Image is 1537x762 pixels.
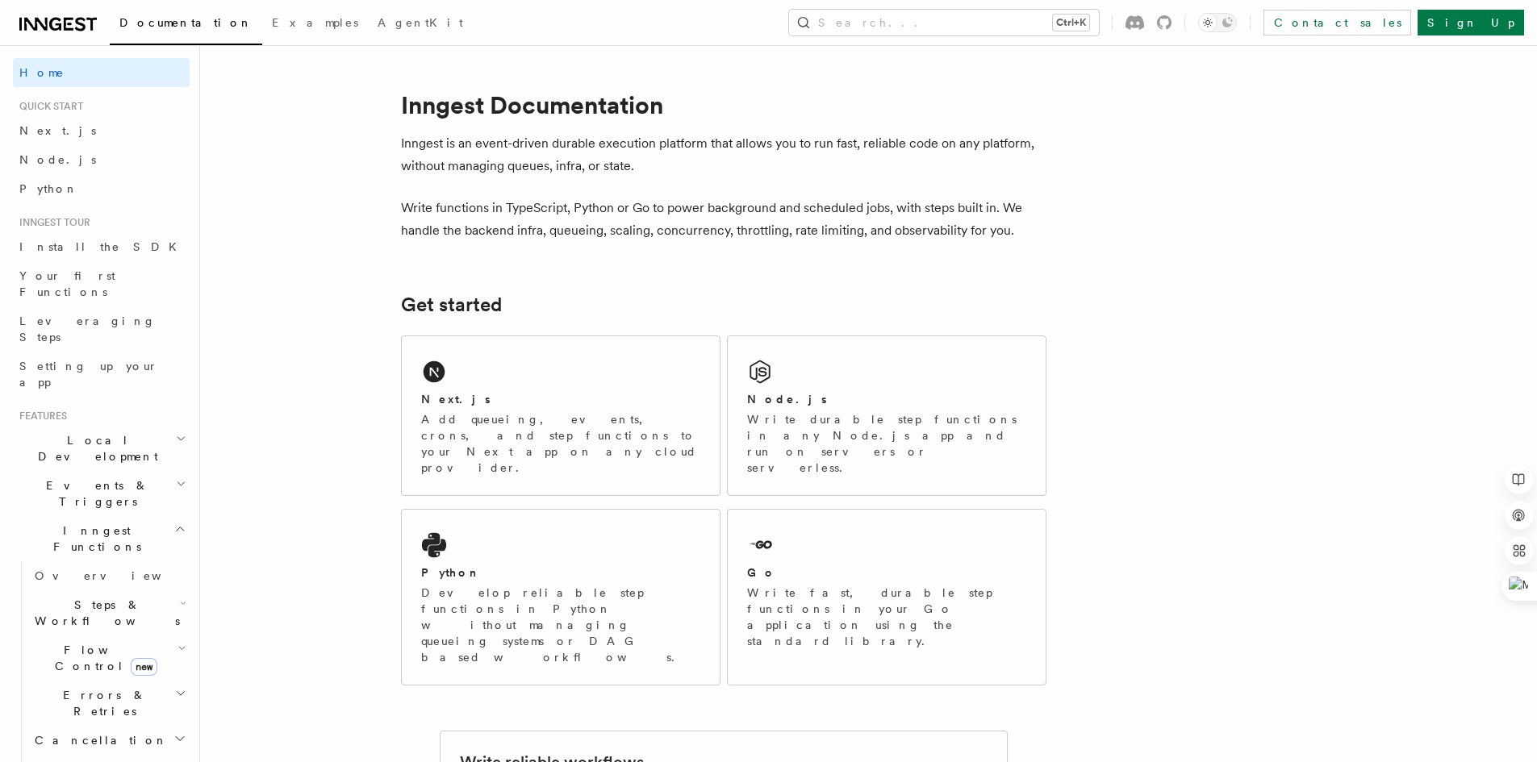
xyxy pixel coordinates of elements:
[13,174,190,203] a: Python
[272,16,358,29] span: Examples
[19,124,96,137] span: Next.js
[13,432,176,464] span: Local Development
[110,5,262,45] a: Documentation
[13,232,190,261] a: Install the SDK
[13,100,83,113] span: Quick start
[131,658,157,676] span: new
[13,516,190,561] button: Inngest Functions
[19,360,158,389] span: Setting up your app
[13,145,190,174] a: Node.js
[28,561,190,590] a: Overview
[421,411,700,476] p: Add queueing, events, crons, and step functions to your Next app on any cloud provider.
[13,116,190,145] a: Next.js
[13,306,190,352] a: Leveraging Steps
[789,10,1099,35] button: Search...Ctrl+K
[368,5,473,44] a: AgentKit
[401,294,502,316] a: Get started
[747,585,1026,649] p: Write fast, durable step functions in your Go application using the standard library.
[401,197,1046,242] p: Write functions in TypeScript, Python or Go to power background and scheduled jobs, with steps bu...
[35,569,201,582] span: Overview
[28,681,190,726] button: Errors & Retries
[28,642,178,674] span: Flow Control
[28,635,190,681] button: Flow Controlnew
[378,16,463,29] span: AgentKit
[747,411,1026,476] p: Write durable step functions in any Node.js app and run on servers or serverless.
[19,153,96,166] span: Node.js
[401,509,720,685] a: PythonDevelop reliable step functions in Python without managing queueing systems or DAG based wo...
[19,240,186,253] span: Install the SDK
[1198,13,1237,32] button: Toggle dark mode
[13,352,190,397] a: Setting up your app
[13,216,90,229] span: Inngest tour
[13,261,190,306] a: Your first Functions
[401,335,720,496] a: Next.jsAdd queueing, events, crons, and step functions to your Next app on any cloud provider.
[19,182,78,195] span: Python
[28,732,168,748] span: Cancellation
[262,5,368,44] a: Examples
[421,564,481,581] h2: Python
[401,90,1046,119] h1: Inngest Documentation
[13,471,190,516] button: Events & Triggers
[727,335,1046,496] a: Node.jsWrite durable step functions in any Node.js app and run on servers or serverless.
[13,477,176,510] span: Events & Triggers
[13,58,190,87] a: Home
[1053,15,1089,31] kbd: Ctrl+K
[747,391,827,407] h2: Node.js
[13,523,174,555] span: Inngest Functions
[19,269,115,298] span: Your first Functions
[119,16,253,29] span: Documentation
[13,410,67,423] span: Features
[747,564,776,581] h2: Go
[28,590,190,635] button: Steps & Workflows
[28,726,190,755] button: Cancellation
[727,509,1046,685] a: GoWrite fast, durable step functions in your Go application using the standard library.
[1418,10,1524,35] a: Sign Up
[13,426,190,471] button: Local Development
[28,597,180,629] span: Steps & Workflows
[19,65,65,81] span: Home
[28,687,175,719] span: Errors & Retries
[421,585,700,665] p: Develop reliable step functions in Python without managing queueing systems or DAG based workflows.
[401,132,1046,177] p: Inngest is an event-driven durable execution platform that allows you to run fast, reliable code ...
[421,391,491,407] h2: Next.js
[1263,10,1411,35] a: Contact sales
[19,314,156,344] span: Leveraging Steps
